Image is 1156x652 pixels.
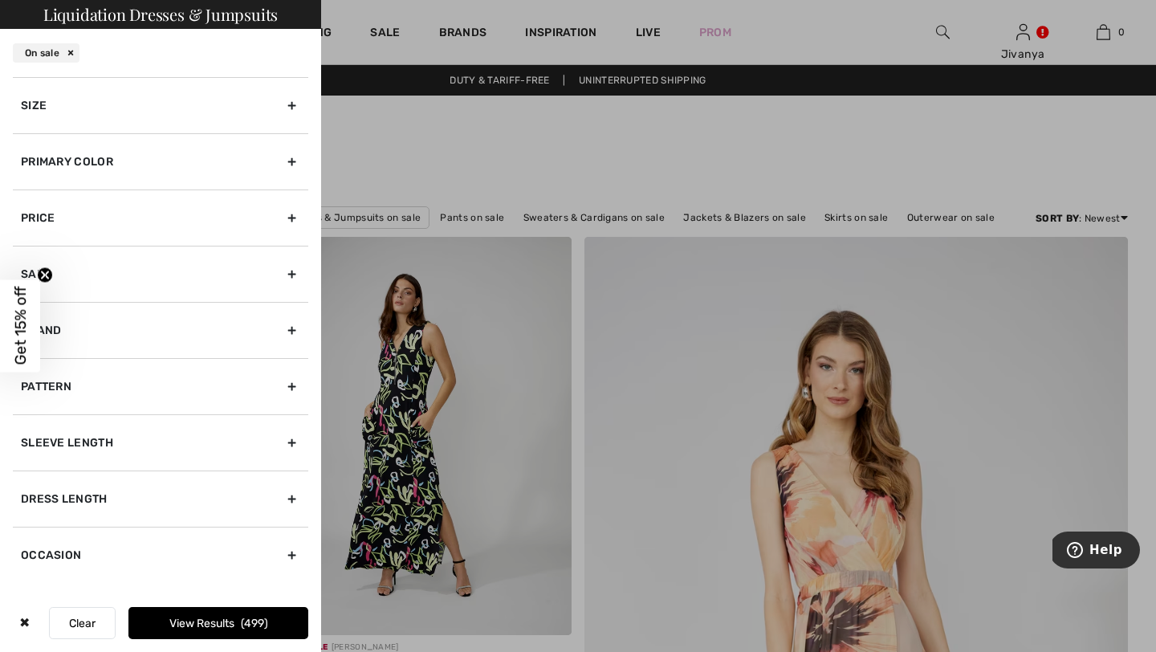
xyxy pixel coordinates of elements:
[11,287,30,365] span: Get 15% off
[13,246,308,302] div: Sale
[49,607,116,639] button: Clear
[13,414,308,471] div: Sleeve length
[13,43,79,63] div: On sale
[13,133,308,189] div: Primary Color
[13,527,308,583] div: Occasion
[13,77,308,133] div: Size
[13,189,308,246] div: Price
[13,358,308,414] div: Pattern
[241,617,268,630] span: 499
[13,302,308,358] div: Brand
[37,267,53,283] button: Close teaser
[1052,532,1140,572] iframe: Opens a widget where you can find more information
[13,471,308,527] div: Dress Length
[13,607,36,639] div: ✖
[128,607,308,639] button: View Results499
